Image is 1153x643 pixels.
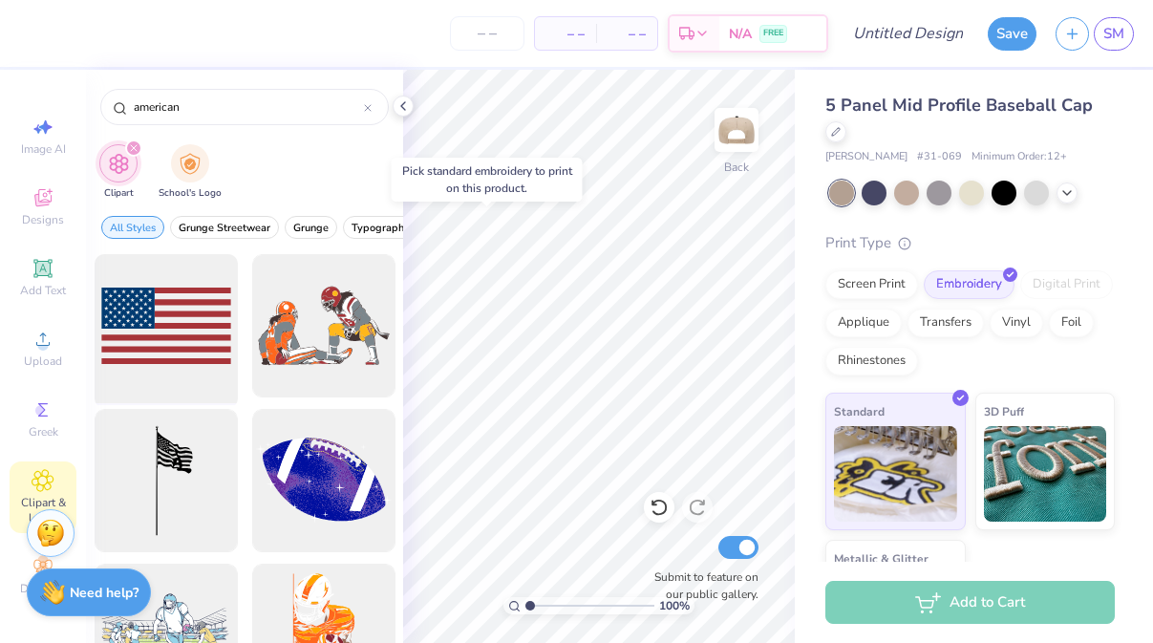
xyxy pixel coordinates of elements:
div: Print Type [825,232,1115,254]
div: Screen Print [825,270,918,299]
img: Back [717,111,756,149]
input: – – [450,16,524,51]
span: [PERSON_NAME] [825,149,907,165]
span: All Styles [110,221,156,235]
strong: Need help? [70,584,139,602]
button: filter button [101,216,164,239]
div: filter for Clipart [99,144,138,201]
img: Standard [834,426,957,522]
img: Clipart Image [108,153,130,175]
span: Decorate [20,581,66,596]
span: SM [1103,23,1124,45]
span: 100 % [659,597,690,614]
span: – – [546,24,585,44]
span: School's Logo [159,186,222,201]
button: Save [988,17,1036,51]
span: 3D Puff [984,401,1024,421]
span: Typography [352,221,410,235]
label: Submit to feature on our public gallery. [644,568,758,603]
span: Grunge Streetwear [179,221,270,235]
div: Pick standard embroidery to print on this product. [402,162,572,197]
div: Transfers [907,309,984,337]
span: 5 Panel Mid Profile Baseball Cap [825,94,1093,117]
span: Standard [834,401,885,421]
button: filter button [170,216,279,239]
input: Try "Stars" [132,97,364,117]
span: – – [608,24,646,44]
span: Image AI [21,141,66,157]
span: Minimum Order: 12 + [972,149,1067,165]
span: FREE [763,27,783,40]
div: Digital Print [1020,270,1113,299]
button: filter button [285,216,337,239]
div: Back [724,159,749,176]
div: Embroidery [924,270,1014,299]
span: N/A [729,24,752,44]
span: Upload [24,354,62,369]
span: Add Text [20,283,66,298]
div: Foil [1049,309,1094,337]
button: filter button [343,216,418,239]
img: School's Logo Image [180,153,201,175]
div: Vinyl [990,309,1043,337]
span: Greek [29,424,58,439]
img: 3D Puff [984,426,1107,522]
div: Applique [825,309,902,337]
div: Rhinestones [825,347,918,375]
span: Designs [22,212,64,227]
a: SM [1094,17,1134,51]
span: # 31-069 [917,149,962,165]
span: Clipart [104,186,134,201]
button: filter button [99,144,138,201]
input: Untitled Design [838,14,978,53]
div: filter for School's Logo [159,144,222,201]
button: filter button [159,144,222,201]
span: Grunge [293,221,329,235]
span: Clipart & logos [10,495,76,525]
span: Metallic & Glitter [834,548,929,568]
